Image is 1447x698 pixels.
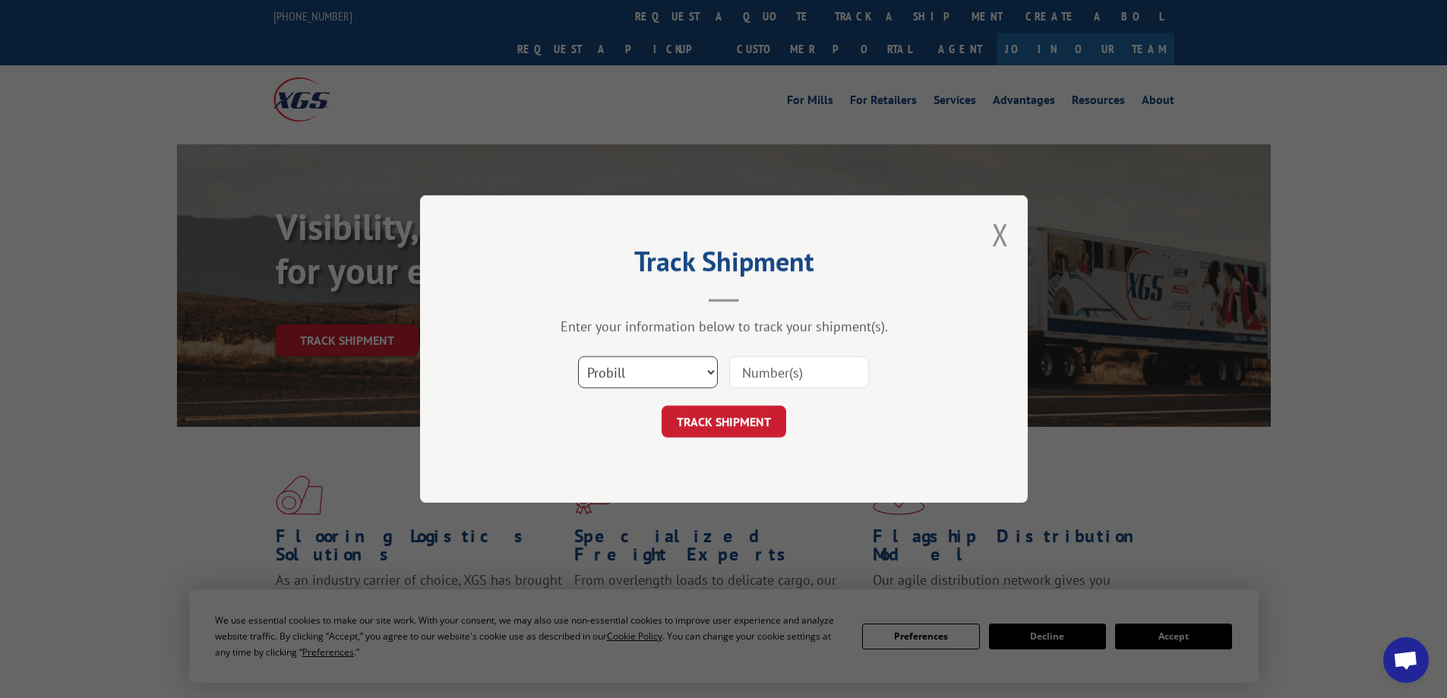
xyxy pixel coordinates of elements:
[1383,637,1429,683] div: Open chat
[496,317,952,335] div: Enter your information below to track your shipment(s).
[992,214,1009,254] button: Close modal
[662,406,786,437] button: TRACK SHIPMENT
[496,251,952,280] h2: Track Shipment
[729,356,869,388] input: Number(s)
